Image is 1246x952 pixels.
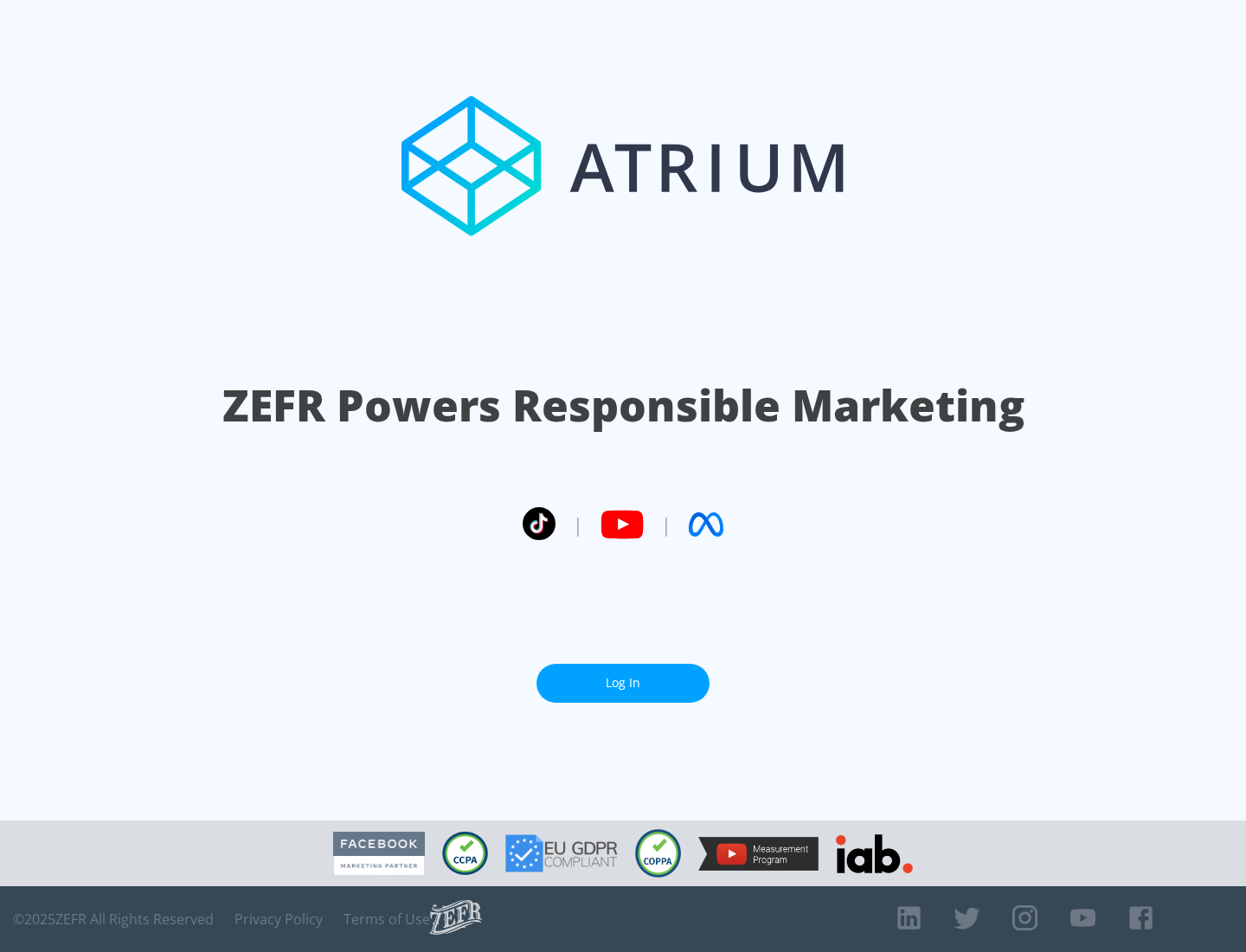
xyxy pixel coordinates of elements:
a: Terms of Use [344,910,430,928]
img: CCPA Compliant [442,832,488,875]
a: Log In [536,664,710,703]
img: IAB [836,834,913,873]
a: Privacy Policy [234,910,323,928]
img: Facebook Marketing Partner [333,832,425,876]
img: YouTube Measurement Program [698,837,819,871]
h1: ZEFR Powers Responsible Marketing [222,376,1024,435]
span: | [573,511,583,537]
span: © 2025 ZEFR All Rights Reserved [13,910,214,928]
img: GDPR Compliant [505,834,618,872]
span: | [661,511,671,537]
img: COPPA Compliant [635,829,681,878]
